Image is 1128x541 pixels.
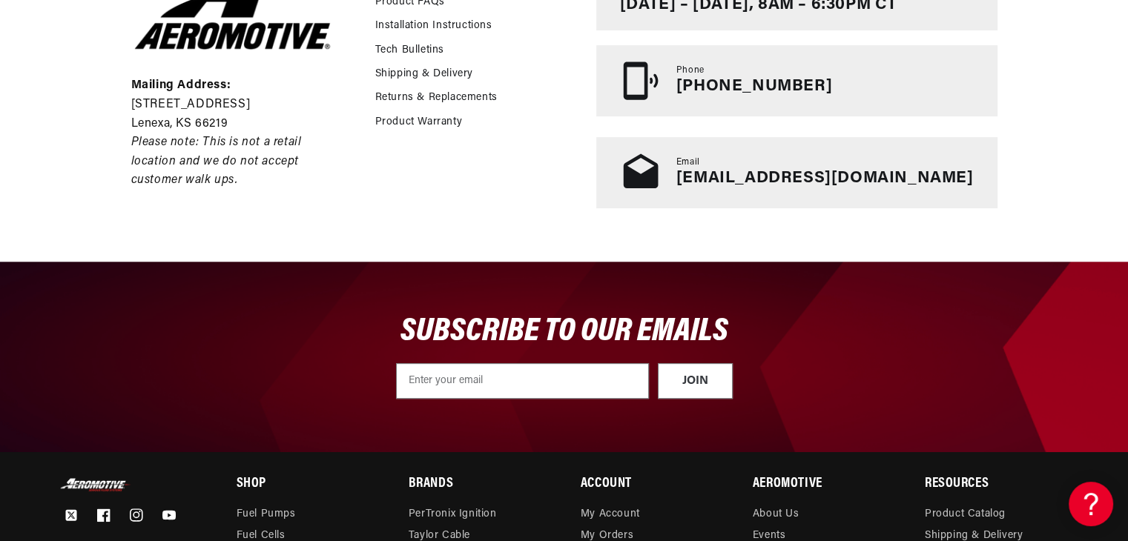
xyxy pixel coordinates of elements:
[375,66,473,82] a: Shipping & Delivery
[375,42,444,59] a: Tech Bulletins
[131,96,348,115] p: [STREET_ADDRESS]
[676,64,705,77] span: Phone
[375,114,463,130] a: Product Warranty
[400,315,728,348] span: SUBSCRIBE TO OUR EMAILS
[581,508,640,525] a: My Account
[59,478,133,492] img: Aeromotive
[658,363,733,399] button: JOIN
[596,45,997,116] a: Phone [PHONE_NUMBER]
[375,90,498,106] a: Returns & Replacements
[131,79,231,91] strong: Mailing Address:
[925,508,1006,525] a: Product Catalog
[375,18,492,34] a: Installation Instructions
[753,508,799,525] a: About Us
[131,136,302,186] em: Please note: This is not a retail location and we do not accept customer walk ups.
[396,363,649,399] input: Enter your email
[676,156,700,169] span: Email
[131,115,348,134] p: Lenexa, KS 66219
[676,170,974,187] a: [EMAIL_ADDRESS][DOMAIN_NAME]
[676,77,832,96] p: [PHONE_NUMBER]
[237,508,296,525] a: Fuel Pumps
[409,508,497,525] a: PerTronix Ignition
